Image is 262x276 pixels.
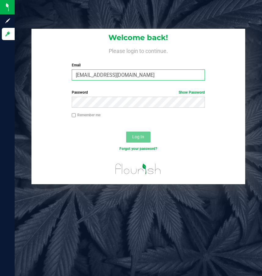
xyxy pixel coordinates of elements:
[72,113,76,117] input: Remember me
[72,90,88,95] span: Password
[72,62,205,68] label: Email
[179,90,205,95] a: Show Password
[119,147,157,151] a: Forgot your password?
[132,134,144,139] span: Log In
[111,158,165,180] img: flourish_logo.svg
[5,31,11,37] inline-svg: Log in
[31,47,245,54] h4: Please login to continue.
[72,112,100,118] label: Remember me
[126,132,151,143] button: Log In
[5,18,11,24] inline-svg: Sign up
[31,34,245,42] h1: Welcome back!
